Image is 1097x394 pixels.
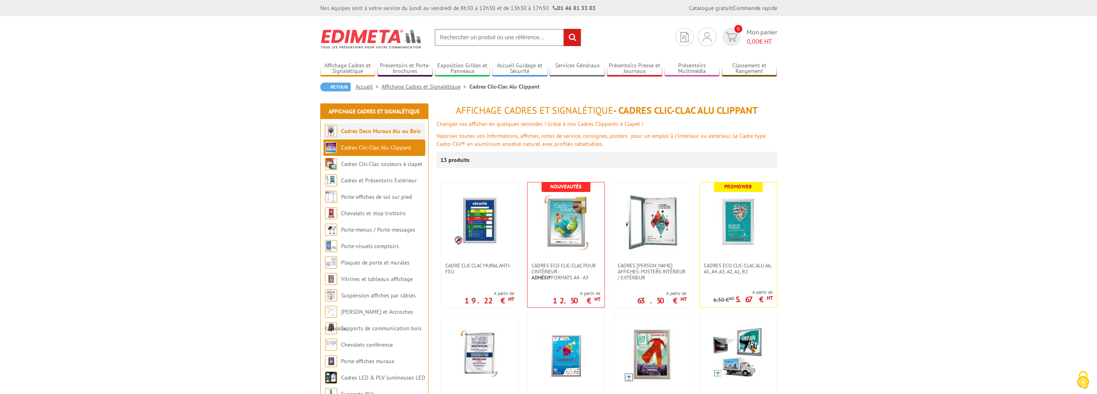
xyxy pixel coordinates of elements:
[436,105,777,116] h1: - Cadres Clic-Clac Alu Clippant
[531,263,600,281] span: Cadres Eco Clic-Clac pour l'intérieur - formats A4 - A3
[434,29,581,46] input: Rechercher un produit ou une référence...
[700,263,777,275] a: Cadres Eco Clic-Clac alu A6, A5, A4, A3, A2, A1, B2
[325,273,337,285] img: Vitrines et tableaux affichage
[325,372,337,384] img: Cadres LED & PLV lumineuses LED
[325,308,413,332] a: [PERSON_NAME] et Accroches tableaux
[1073,370,1093,390] img: Cookies (fenêtre modale)
[325,289,337,301] img: Suspension affiches par câbles
[341,374,425,381] a: Cadres LED & PLV lumineuses LED
[341,292,416,299] a: Suspension affiches par câbles
[469,83,539,91] li: Cadres Clic-Clac Alu Clippant
[747,37,777,46] span: € HT
[325,306,337,318] img: Cimaises et Accroches tableaux
[747,28,777,46] span: Mon panier
[747,37,759,45] span: 0,00
[325,355,337,367] img: Porte-affiches muraux
[325,191,337,203] img: Porte-affiches de sol sur pied
[767,295,773,301] sup: HT
[689,4,777,12] div: |
[689,4,732,12] a: Catalogue gratuit
[445,263,514,275] span: Cadre CLIC CLAC Mural ANTI-FEU
[325,125,337,137] img: Cadres Deco Muraux Alu ou Bois
[341,160,422,168] a: Cadres Clic-Clac couleurs à clapet
[724,183,752,190] b: Promoweb
[436,120,643,127] font: Changez vos affiches en quelques secondes ! Grâce à nos Cadres Clippants à Clapet !
[341,325,422,332] a: Supports de communication bois
[665,62,720,75] a: Présentoirs Multimédia
[508,296,514,303] sup: HT
[538,194,594,251] img: Cadres Eco Clic-Clac pour l'intérieur - <strong>Adhésif</strong> formats A4 - A3
[681,296,687,303] sup: HT
[320,4,596,12] div: Nos équipes sont à votre service du lundi au vendredi de 8h30 à 12h30 et de 13h30 à 17h30
[320,83,351,91] a: Retour
[341,226,415,233] a: Porte-menus / Porte-messages
[341,210,406,217] a: Chevalets et stop trottoirs
[320,24,422,54] img: Edimeta
[465,298,514,303] p: 19.22 €
[341,193,412,200] a: Porte-affiches de sol sur pied
[325,224,337,236] img: Porte-menus / Porte-messages
[465,290,514,297] span: A partir de
[735,297,773,302] p: 5.67 €
[456,104,613,117] span: Affichage Cadres et Signalétique
[382,83,469,90] a: Affichage Cadres et Signalétique
[325,174,337,186] img: Cadres et Présentoirs Extérieur
[703,32,711,42] img: devis rapide
[713,297,734,303] p: 6.30 €
[492,62,547,75] a: Accueil Guidage et Sécurité
[553,298,600,303] p: 12.50 €
[325,158,337,170] img: Cadres Clic-Clac couleurs à clapet
[538,326,594,382] img: Cadre Clic-Clac Alu affiches tous formats
[329,108,420,115] a: Affichage Cadres et Signalétique
[527,263,604,281] a: Cadres Eco Clic-Clac pour l'intérieur -Adhésifformats A4 - A3
[341,242,399,250] a: Porte-visuels comptoirs
[624,194,680,251] img: Cadres vitrines affiches-posters intérieur / extérieur
[712,326,764,378] img: Cadres Clic-Clac Étanches Sécurisés du A3 au 120 x 160 cm
[553,290,600,297] span: A partir de
[725,32,737,42] img: devis rapide
[681,32,689,42] img: devis rapide
[729,295,734,301] sup: HT
[325,240,337,252] img: Porte-visuels comptoirs
[594,296,600,303] sup: HT
[637,298,687,303] p: 63.50 €
[341,144,411,151] a: Cadres Clic-Clac Alu Clippant
[320,62,376,75] a: Affichage Cadres et Signalétique
[553,4,596,12] strong: 01 46 81 33 03
[1069,367,1097,394] button: Cookies (fenêtre modale)
[356,83,382,90] a: Accueil
[710,194,766,251] img: Cadres Eco Clic-Clac alu A6, A5, A4, A3, A2, A1, B2
[341,341,393,348] a: Chevalets conférence
[531,274,551,281] strong: Adhésif
[550,183,582,190] b: Nouveautés
[341,177,417,184] a: Cadres et Présentoirs Extérieur
[436,132,766,147] font: Valoriser toutes vos informations, affiches, notes de service, consignes, posters pour un emploi ...
[733,4,777,12] a: Commande rapide
[452,326,508,382] img: Cadres Cadro-Clic® Alu coins chromés tous formats affiches
[441,263,518,275] a: Cadre CLIC CLAC Mural ANTI-FEU
[564,29,581,46] input: rechercher
[341,358,394,365] a: Porte-affiches muraux
[720,28,777,46] a: devis rapide 0 Mon panier 0,00€ HT
[614,263,691,281] a: Cadres [PERSON_NAME] affiches-posters intérieur / extérieur
[435,62,490,75] a: Exposition Grilles et Panneaux
[713,289,773,295] span: A partir de
[704,263,773,275] span: Cadres Eco Clic-Clac alu A6, A5, A4, A3, A2, A1, B2
[325,257,337,269] img: Plaques de porte et murales
[722,62,777,75] a: Classement et Rangement
[607,62,662,75] a: Présentoirs Presse et Journaux
[341,259,410,266] a: Plaques de porte et murales
[325,207,337,219] img: Chevalets et stop trottoirs
[454,194,506,247] img: Cadre CLIC CLAC Mural ANTI-FEU
[325,339,337,351] img: Chevalets conférence
[378,62,433,75] a: Présentoirs et Porte-brochures
[341,127,420,135] a: Cadres Deco Muraux Alu ou Bois
[734,25,742,33] span: 0
[624,326,680,382] img: Cadres Etanches Clic-Clac muraux affiches tous formats
[325,141,337,154] img: Cadres Clic-Clac Alu Clippant
[440,152,471,168] p: 13 produits
[637,290,687,297] span: A partir de
[550,62,605,75] a: Services Généraux
[618,263,687,281] span: Cadres [PERSON_NAME] affiches-posters intérieur / extérieur
[341,275,413,283] a: Vitrines et tableaux affichage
